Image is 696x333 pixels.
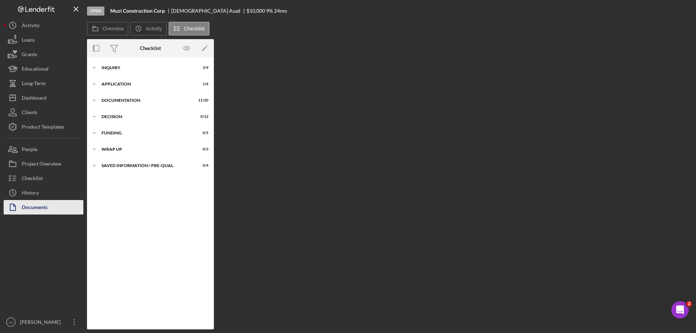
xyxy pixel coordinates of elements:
text: SJ [9,320,13,324]
div: Checklist [140,45,161,51]
button: Long-Term [4,76,83,91]
label: Overview [103,26,124,32]
b: Muzi Construction Corp [110,8,165,14]
button: Project Overview [4,157,83,171]
label: Activity [146,26,162,32]
div: Product Templates [22,120,64,136]
div: 24 mo [274,8,287,14]
div: Funding [101,131,190,135]
button: Checklist [4,171,83,186]
button: Activity [4,18,83,33]
button: Educational [4,62,83,76]
div: Checklist [22,171,43,187]
div: Documents [22,200,47,216]
label: Checklist [184,26,205,32]
button: Product Templates [4,120,83,134]
button: Activity [130,22,166,36]
div: People [22,142,37,158]
div: [DEMOGRAPHIC_DATA] Asad [171,8,246,14]
span: 2 [686,301,692,307]
div: Saved Information / Pre-Qual [101,163,190,168]
div: Activity [22,18,40,34]
div: Loans [22,33,35,49]
button: Loans [4,33,83,47]
div: Wrap up [101,147,190,151]
div: Clients [22,105,37,121]
button: Dashboard [4,91,83,105]
button: People [4,142,83,157]
div: 0 / 5 [195,131,208,135]
div: Project Overview [22,157,61,173]
div: 11 / 20 [195,98,208,103]
button: Checklist [169,22,210,36]
div: Inquiry [101,66,190,70]
div: 0 / 4 [195,163,208,168]
div: History [22,186,39,202]
iframe: Intercom live chat [671,301,689,319]
button: History [4,186,83,200]
div: 9 % [266,8,273,14]
div: 1 / 6 [195,82,208,86]
div: Decision [101,115,190,119]
div: [PERSON_NAME] [18,315,65,331]
div: Educational [22,62,49,78]
button: Grants [4,47,83,62]
div: Dashboard [22,91,46,107]
button: Overview [87,22,128,36]
div: Open [87,7,104,16]
div: 3 / 9 [195,66,208,70]
button: SJ[PERSON_NAME] [4,315,83,329]
button: Clients [4,105,83,120]
button: Documents [4,200,83,215]
div: 0 / 12 [195,115,208,119]
div: 0 / 3 [195,147,208,151]
div: Documentation [101,98,190,103]
div: Grants [22,47,37,63]
div: Long-Term [22,76,46,92]
span: $10,000 [246,8,265,14]
div: Application [101,82,190,86]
